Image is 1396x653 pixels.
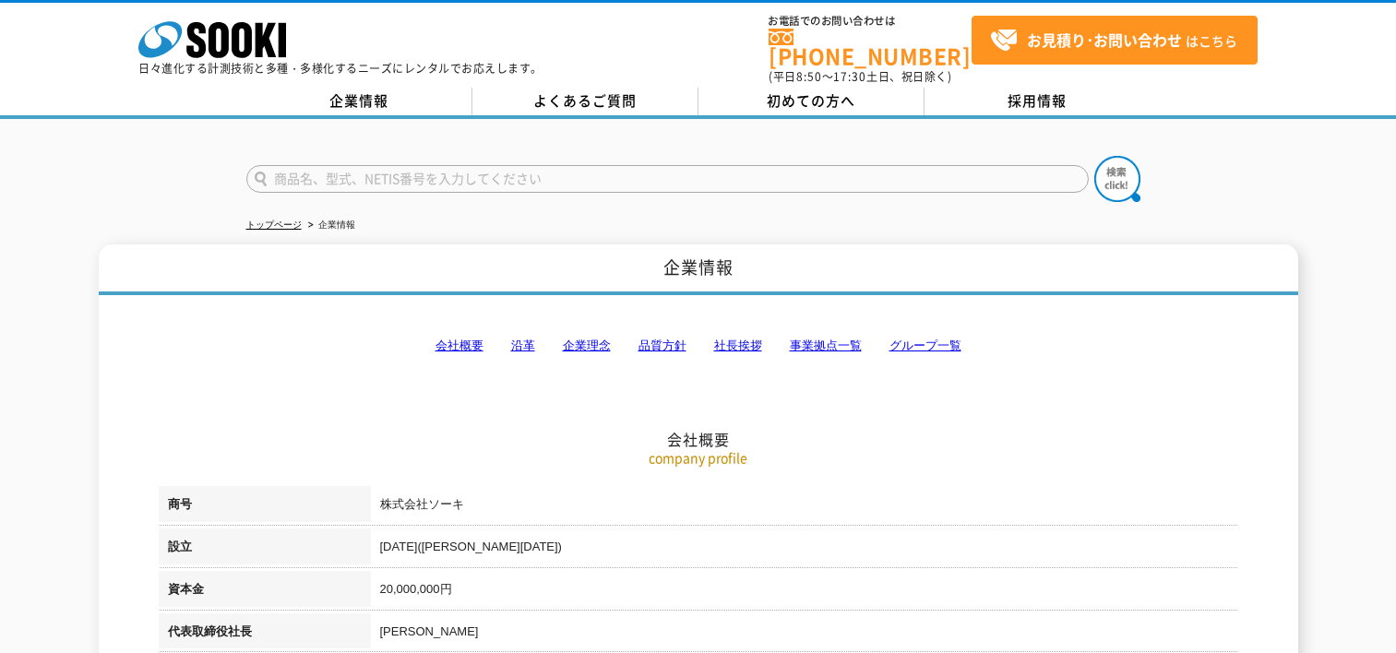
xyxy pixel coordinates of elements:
[833,68,866,85] span: 17:30
[246,220,302,230] a: トップページ
[925,88,1151,115] a: 採用情報
[563,338,611,352] a: 企業理念
[138,63,543,74] p: 日々進化する計測技術と多種・多様化するニーズにレンタルでお応えします。
[371,571,1238,613] td: 20,000,000円
[790,338,862,352] a: 事業拠点一覧
[698,88,925,115] a: 初めての方へ
[638,338,686,352] a: 品質方針
[246,88,472,115] a: 企業情報
[159,486,371,528] th: 商号
[769,29,972,66] a: [PHONE_NUMBER]
[1094,156,1140,202] img: btn_search.png
[769,16,972,27] span: お電話でのお問い合わせは
[714,338,762,352] a: 社長挨拶
[511,338,535,352] a: 沿革
[472,88,698,115] a: よくあるご質問
[159,245,1238,449] h2: 会社概要
[1027,29,1182,51] strong: お見積り･お問い合わせ
[796,68,822,85] span: 8:50
[767,90,855,111] span: 初めての方へ
[436,338,483,352] a: 会社概要
[159,571,371,613] th: 資本金
[246,165,1089,193] input: 商品名、型式、NETIS番号を入力してください
[304,216,355,235] li: 企業情報
[371,486,1238,528] td: 株式会社ソーキ
[159,448,1238,468] p: company profile
[889,338,961,352] a: グループ一覧
[99,244,1298,295] h1: 企業情報
[371,528,1238,571] td: [DATE]([PERSON_NAME][DATE])
[769,68,951,85] span: (平日 ～ 土日、祝日除く)
[990,27,1237,54] span: はこちら
[159,528,371,571] th: 設立
[972,16,1258,65] a: お見積り･お問い合わせはこちら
